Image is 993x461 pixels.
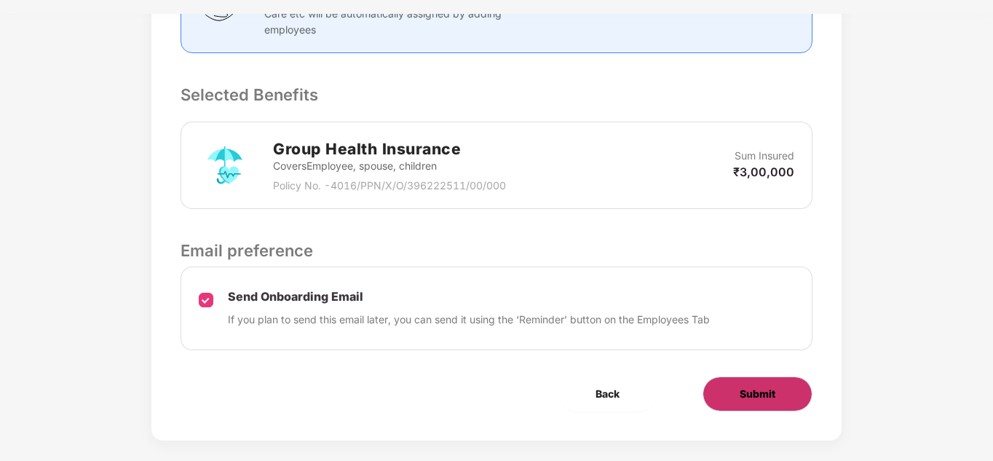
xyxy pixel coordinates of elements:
p: Send Onboarding Email [228,289,710,304]
span: Back [596,386,620,402]
p: ₹3,00,000 [733,164,794,180]
h2: Group Health Insurance [273,137,506,161]
button: Submit [703,377,812,411]
p: Sum Insured [735,148,794,164]
span: Submit [740,386,775,402]
img: svg+xml;base64,PHN2ZyB4bWxucz0iaHR0cDovL3d3dy53My5vcmcvMjAwMC9zdmciIHdpZHRoPSI3MiIgaGVpZ2h0PSI3Mi... [199,139,251,192]
button: Back [559,377,656,411]
p: If you plan to send this email later, you can send it using the ‘Reminder’ button on the Employee... [228,312,710,328]
p: Covers Employee, spouse, children [273,158,506,174]
p: Policy No. - 4016/PPN/X/O/396222511/00/000 [273,178,506,194]
p: Email preference [181,238,812,263]
p: Selected Benefits [181,82,812,107]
